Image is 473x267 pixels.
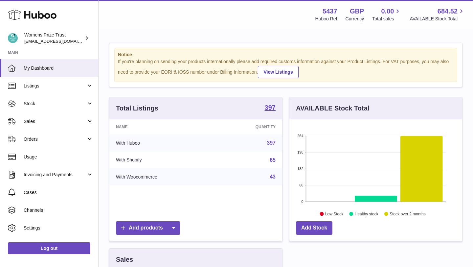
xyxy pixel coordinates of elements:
span: Total sales [372,16,401,22]
img: info@womensprizeforfiction.co.uk [8,33,18,43]
strong: 5437 [323,7,337,16]
text: 198 [297,150,303,154]
a: Add Stock [296,221,332,235]
text: 132 [297,167,303,171]
strong: Notice [118,52,454,58]
td: With Shopify [109,152,216,169]
span: Settings [24,225,93,231]
text: Low Stock [325,211,344,216]
strong: GBP [350,7,364,16]
span: Invoicing and Payments [24,172,86,178]
text: Stock over 2 months [390,211,425,216]
span: Sales [24,118,86,125]
h3: AVAILABLE Stock Total [296,104,369,113]
a: 397 [265,104,276,112]
th: Quantity [216,119,282,134]
a: 397 [267,140,276,146]
a: 65 [270,157,276,163]
div: If you're planning on sending your products internationally please add required customs informati... [118,59,454,78]
div: Womens Prize Trust [24,32,83,44]
span: 0.00 [381,7,394,16]
a: 684.52 AVAILABLE Stock Total [410,7,465,22]
a: 43 [270,174,276,180]
text: 0 [301,200,303,204]
span: Listings [24,83,86,89]
a: Log out [8,242,90,254]
div: Currency [346,16,364,22]
span: Stock [24,101,86,107]
a: 0.00 Total sales [372,7,401,22]
td: With Woocommerce [109,168,216,185]
span: Cases [24,189,93,196]
td: With Huboo [109,134,216,152]
h3: Sales [116,255,133,264]
span: Channels [24,207,93,213]
div: Huboo Ref [315,16,337,22]
strong: 397 [265,104,276,111]
span: 684.52 [438,7,458,16]
span: [EMAIL_ADDRESS][DOMAIN_NAME] [24,38,97,44]
h3: Total Listings [116,104,158,113]
span: My Dashboard [24,65,93,71]
span: Usage [24,154,93,160]
th: Name [109,119,216,134]
span: Orders [24,136,86,142]
a: View Listings [258,66,298,78]
span: AVAILABLE Stock Total [410,16,465,22]
text: Healthy stock [355,211,379,216]
a: Add products [116,221,180,235]
text: 264 [297,134,303,138]
text: 66 [299,183,303,187]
